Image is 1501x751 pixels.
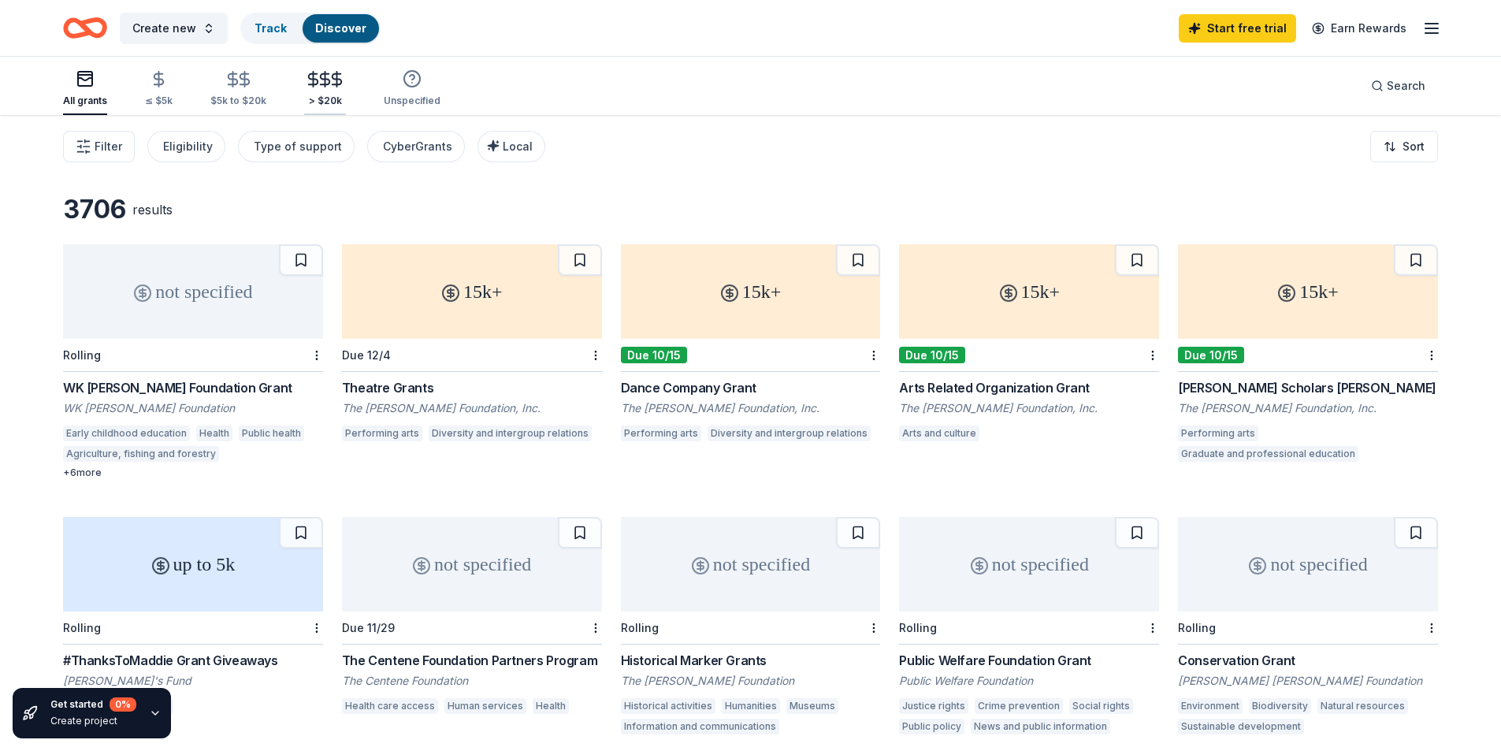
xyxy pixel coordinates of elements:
div: Historical Marker Grants [621,651,881,670]
span: Filter [95,137,122,156]
div: Public health [239,426,304,441]
div: Graduate and professional education [1178,446,1358,462]
div: Rolling [63,348,101,362]
button: Create new [120,13,228,44]
div: News and public information [971,719,1110,734]
div: Humanities [722,698,780,714]
button: All grants [63,63,107,115]
button: $5k to $20k [210,64,266,115]
div: The [PERSON_NAME] Foundation, Inc. [899,400,1159,416]
div: Type of support [254,137,342,156]
div: WK [PERSON_NAME] Foundation [63,400,323,416]
a: not specifiedRollingConservation Grant[PERSON_NAME] [PERSON_NAME] FoundationEnvironmentBiodiversi... [1178,517,1438,739]
div: 3706 [63,194,126,225]
div: Due 11/29 [342,621,395,634]
div: results [132,200,173,219]
div: Information and communications [621,719,779,734]
div: #ThanksToMaddie Grant Giveaways [63,651,323,670]
div: The Centene Foundation [342,673,602,689]
button: TrackDiscover [240,13,381,44]
button: Eligibility [147,131,225,162]
a: not specifiedDue 11/29The Centene Foundation Partners ProgramThe Centene FoundationHealth care ac... [342,517,602,719]
div: [PERSON_NAME]'s Fund [63,673,323,689]
button: CyberGrants [367,131,465,162]
div: Diversity and intergroup relations [708,426,871,441]
div: Human services [444,698,526,714]
div: Justice rights [899,698,968,714]
button: > $20k [304,64,346,115]
div: Rolling [63,621,101,634]
div: Agriculture, fishing and forestry [63,446,219,462]
div: Dance Company Grant [621,378,881,397]
div: 15k+ [899,244,1159,339]
div: Environment [1178,698,1243,714]
a: 15k+Due 10/15[PERSON_NAME] Scholars [PERSON_NAME]The [PERSON_NAME] Foundation, Inc.Performing art... [1178,244,1438,467]
div: Arts and culture [899,426,979,441]
div: Create project [50,715,136,727]
div: Health [196,426,232,441]
span: Local [503,139,533,153]
a: 15k+Due 10/15Arts Related Organization GrantThe [PERSON_NAME] Foundation, Inc.Arts and culture [899,244,1159,446]
div: The [PERSON_NAME] Foundation, Inc. [1178,400,1438,416]
div: The [PERSON_NAME] Foundation [621,673,881,689]
div: Early childhood education [63,426,190,441]
div: Rolling [621,621,659,634]
div: 15k+ [1178,244,1438,339]
a: up to 5kRolling#ThanksToMaddie Grant Giveaways[PERSON_NAME]'s FundDomesticated animals [63,517,323,719]
div: + 6 more [63,467,323,479]
a: Earn Rewards [1302,14,1416,43]
div: 0 % [110,697,136,712]
span: Search [1387,76,1425,95]
div: Public Welfare Foundation Grant [899,651,1159,670]
div: up to 5k [63,517,323,612]
div: WK [PERSON_NAME] Foundation Grant [63,378,323,397]
span: Sort [1403,137,1425,156]
div: Performing arts [342,426,422,441]
a: Home [63,9,107,46]
a: not specifiedRollingWK [PERSON_NAME] Foundation GrantWK [PERSON_NAME] FoundationEarly childhood e... [63,244,323,479]
div: Performing arts [621,426,701,441]
div: Eligibility [163,137,213,156]
div: Public Welfare Foundation [899,673,1159,689]
div: Unspecified [384,95,440,107]
a: not specifiedRollingPublic Welfare Foundation GrantPublic Welfare FoundationJustice rightsCrime p... [899,517,1159,739]
div: Due 10/15 [899,347,965,363]
div: The [PERSON_NAME] Foundation, Inc. [342,400,602,416]
div: Public policy [899,719,964,734]
span: Create new [132,19,196,38]
div: Museums [786,698,838,714]
div: Due 10/15 [1178,347,1244,363]
div: Biodiversity [1249,698,1311,714]
div: Health [533,698,569,714]
div: Natural resources [1317,698,1408,714]
div: 15k+ [342,244,602,339]
div: Rolling [1178,621,1216,634]
div: not specified [63,244,323,339]
button: Filter [63,131,135,162]
div: Due 12/4 [342,348,391,362]
div: not specified [342,517,602,612]
a: Discover [315,21,366,35]
div: [PERSON_NAME] Scholars [PERSON_NAME] [1178,378,1438,397]
button: Search [1358,70,1438,102]
div: Historical activities [621,698,715,714]
div: ≤ $5k [145,95,173,107]
button: ≤ $5k [145,64,173,115]
a: 15k+Due 10/15Dance Company GrantThe [PERSON_NAME] Foundation, Inc.Performing artsDiversity and in... [621,244,881,446]
div: Performing arts [1178,426,1258,441]
div: CyberGrants [383,137,452,156]
div: $5k to $20k [210,95,266,107]
div: Get started [50,697,136,712]
div: Health care access [342,698,438,714]
div: Arts Related Organization Grant [899,378,1159,397]
button: Local [477,131,545,162]
div: Diversity and intergroup relations [429,426,592,441]
div: Conservation Grant [1178,651,1438,670]
div: Sustainable development [1178,719,1304,734]
div: > $20k [304,95,346,107]
div: not specified [899,517,1159,612]
div: The [PERSON_NAME] Foundation, Inc. [621,400,881,416]
div: The Centene Foundation Partners Program [342,651,602,670]
div: not specified [621,517,881,612]
a: Start free trial [1179,14,1296,43]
